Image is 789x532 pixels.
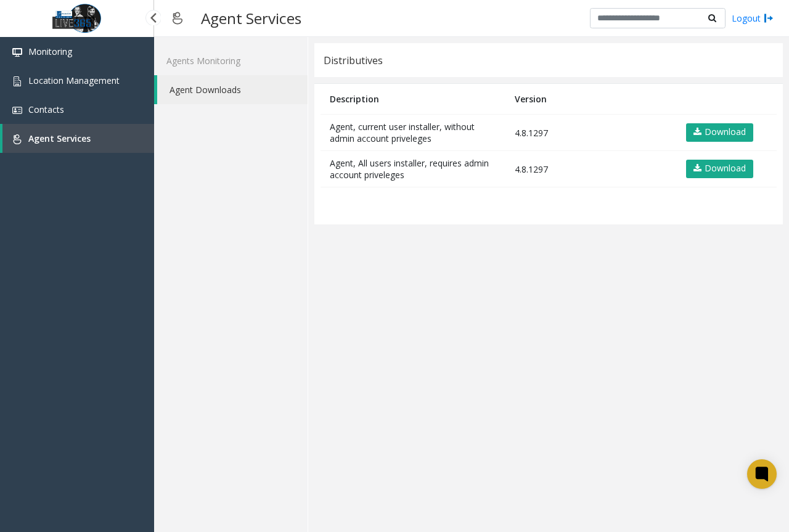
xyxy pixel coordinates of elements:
[154,46,308,75] a: Agents Monitoring
[12,47,22,57] img: 'icon'
[195,3,308,33] h3: Agent Services
[321,84,505,115] th: Description
[2,124,154,153] a: Agent Services
[157,75,308,104] a: Agent Downloads
[321,151,505,187] td: Agent, All users installer, requires admin account priveleges
[28,104,64,115] span: Contacts
[28,75,120,86] span: Location Management
[28,133,91,144] span: Agent Services
[12,134,22,144] img: 'icon'
[321,115,505,151] td: Agent, current user installer, without admin account priveleges
[686,123,753,142] a: Download
[505,84,674,115] th: Version
[324,52,383,68] div: Distributives
[28,46,72,57] span: Monitoring
[505,115,674,151] td: 4.8.1297
[12,105,22,115] img: 'icon'
[686,160,753,178] a: Download
[12,76,22,86] img: 'icon'
[764,12,774,25] img: logout
[505,151,674,187] td: 4.8.1297
[166,3,189,33] img: pageIcon
[732,12,774,25] a: Logout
